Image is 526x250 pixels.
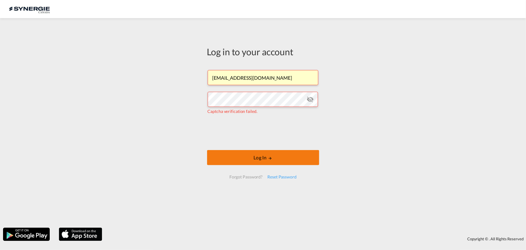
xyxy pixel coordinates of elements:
[208,70,318,85] input: Enter email/phone number
[2,227,50,242] img: google.png
[9,2,50,16] img: 1f56c880d42311ef80fc7dca854c8e59.png
[217,120,309,144] iframe: reCAPTCHA
[105,234,526,244] div: Copyright © . All Rights Reserved
[227,171,265,182] div: Forgot Password?
[307,96,314,103] md-icon: icon-eye-off
[58,227,103,242] img: apple.png
[207,45,319,58] div: Log in to your account
[207,150,319,165] button: LOGIN
[265,171,299,182] div: Reset Password
[208,109,257,114] span: Captcha verification failed.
